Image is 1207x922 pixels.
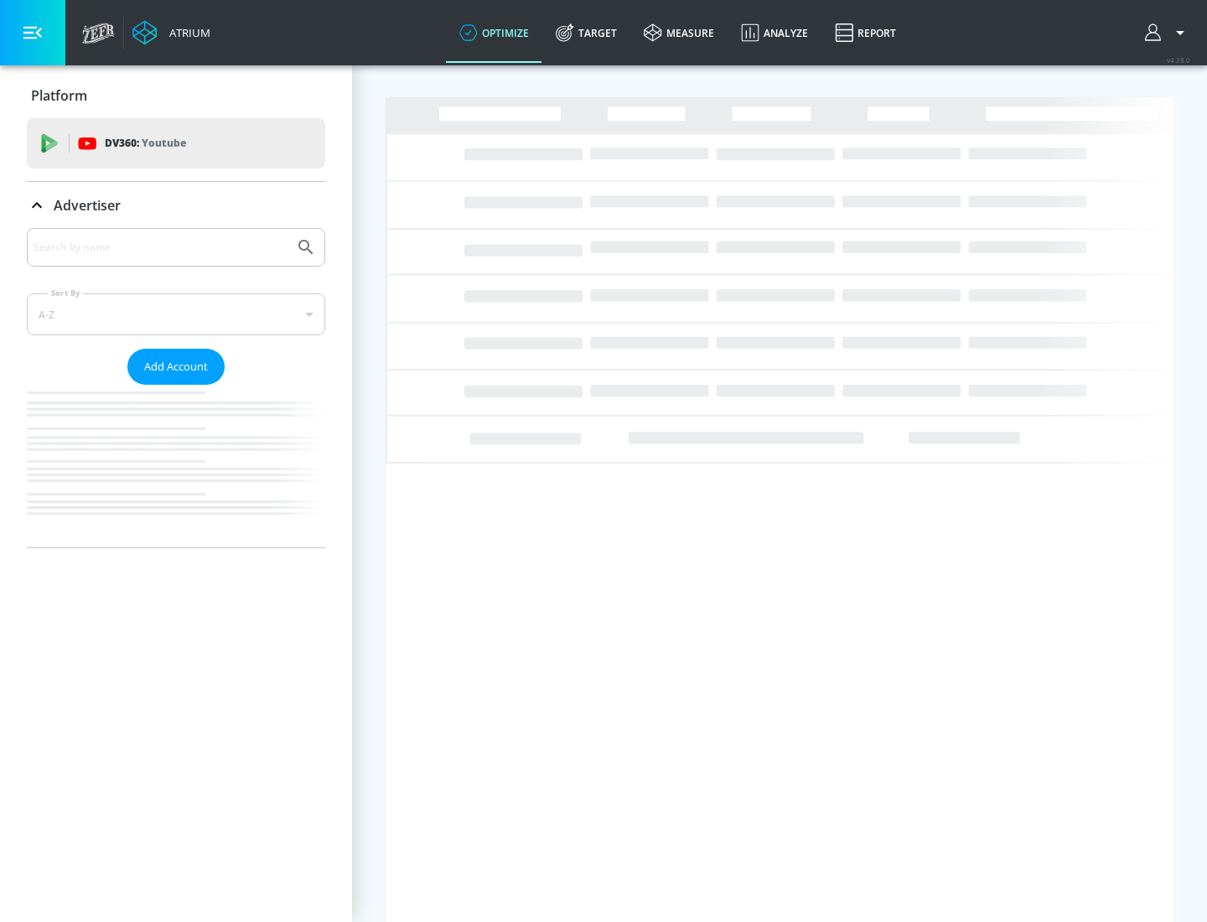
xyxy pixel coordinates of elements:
[27,293,325,335] div: A-Z
[34,236,288,258] input: Search by name
[728,3,821,63] a: Analyze
[54,196,121,215] p: Advertiser
[105,134,186,153] p: DV360:
[821,3,909,63] a: Report
[1167,55,1190,65] span: v 4.28.0
[163,25,210,40] div: Atrium
[630,3,728,63] a: measure
[27,182,325,229] div: Advertiser
[27,72,325,119] div: Platform
[27,385,325,547] nav: list of Advertiser
[27,118,325,168] div: DV360: Youtube
[127,349,225,385] button: Add Account
[132,20,210,45] a: Atrium
[144,357,208,376] span: Add Account
[542,3,630,63] a: Target
[27,228,325,547] div: Advertiser
[48,287,84,298] label: Sort By
[142,134,186,152] p: Youtube
[446,3,542,63] a: optimize
[31,86,87,105] p: Platform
